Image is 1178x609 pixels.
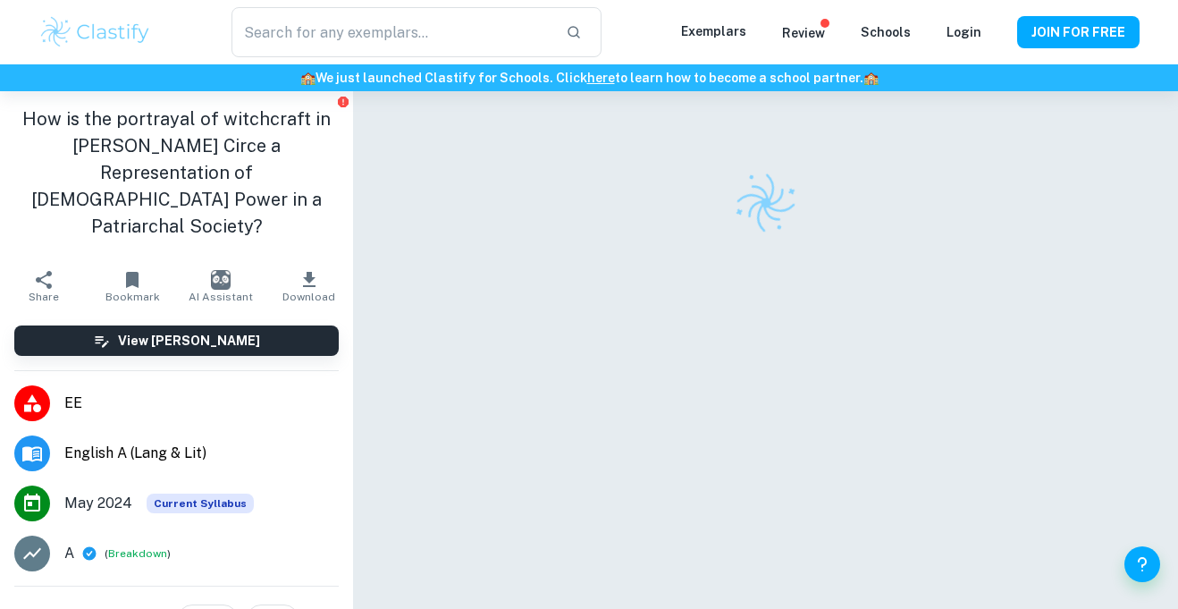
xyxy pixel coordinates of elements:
[105,546,171,562] span: ( )
[947,25,981,39] a: Login
[681,21,746,41] p: Exemplars
[726,163,805,242] img: Clastify logo
[147,494,254,513] span: Current Syllabus
[1017,16,1140,48] button: JOIN FOR FREE
[64,393,339,414] span: EE
[4,68,1174,88] h6: We just launched Clastify for Schools. Click to learn how to become a school partner.
[189,291,253,303] span: AI Assistant
[265,261,354,311] button: Download
[863,71,879,85] span: 🏫
[64,543,74,564] p: A
[29,291,59,303] span: Share
[14,326,339,356] button: View [PERSON_NAME]
[300,71,316,85] span: 🏫
[64,443,339,464] span: English A (Lang & Lit)
[336,95,349,108] button: Report issue
[105,291,160,303] span: Bookmark
[231,7,551,57] input: Search for any exemplars...
[147,494,254,513] div: This exemplar is based on the current syllabus. Feel free to refer to it for inspiration/ideas wh...
[587,71,615,85] a: here
[211,270,231,290] img: AI Assistant
[282,291,335,303] span: Download
[88,261,177,311] button: Bookmark
[64,493,132,514] span: May 2024
[118,331,260,351] h6: View [PERSON_NAME]
[14,106,339,240] h1: How is the portrayal of witchcraft in [PERSON_NAME] Circe a Representation of [DEMOGRAPHIC_DATA] ...
[1124,546,1160,582] button: Help and Feedback
[861,25,911,39] a: Schools
[38,14,152,50] img: Clastify logo
[108,546,167,562] button: Breakdown
[177,261,265,311] button: AI Assistant
[782,23,825,43] p: Review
